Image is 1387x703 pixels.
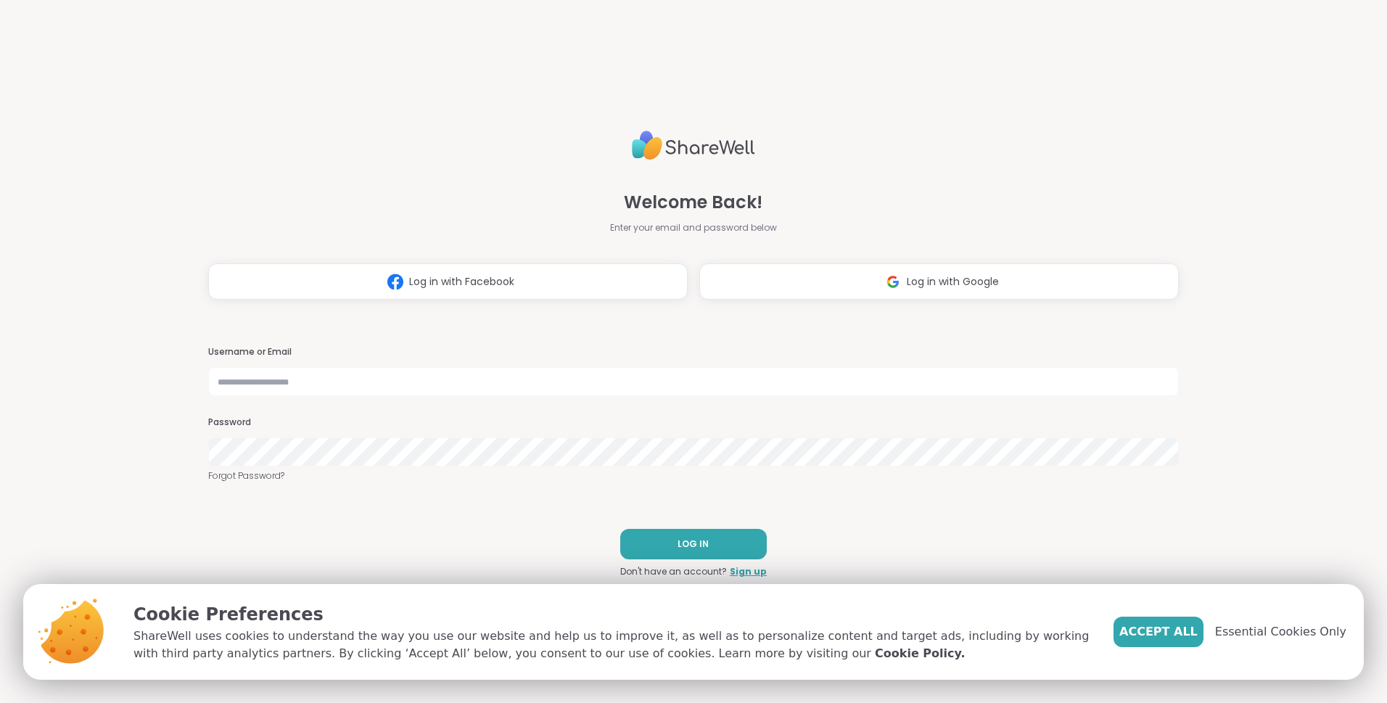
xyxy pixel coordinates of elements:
[1215,623,1346,641] span: Essential Cookies Only
[632,125,755,166] img: ShareWell Logo
[620,529,767,559] button: LOG IN
[133,601,1090,628] p: Cookie Preferences
[208,346,1179,358] h3: Username or Email
[208,469,1179,482] a: Forgot Password?
[620,565,727,578] span: Don't have an account?
[1119,623,1198,641] span: Accept All
[208,416,1179,429] h3: Password
[907,274,999,289] span: Log in with Google
[610,221,777,234] span: Enter your email and password below
[678,538,709,551] span: LOG IN
[409,274,514,289] span: Log in with Facebook
[382,268,409,295] img: ShareWell Logomark
[208,263,688,300] button: Log in with Facebook
[879,268,907,295] img: ShareWell Logomark
[133,628,1090,662] p: ShareWell uses cookies to understand the way you use our website and help us to improve it, as we...
[699,263,1179,300] button: Log in with Google
[1114,617,1203,647] button: Accept All
[730,565,767,578] a: Sign up
[624,189,762,215] span: Welcome Back!
[875,645,965,662] a: Cookie Policy.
